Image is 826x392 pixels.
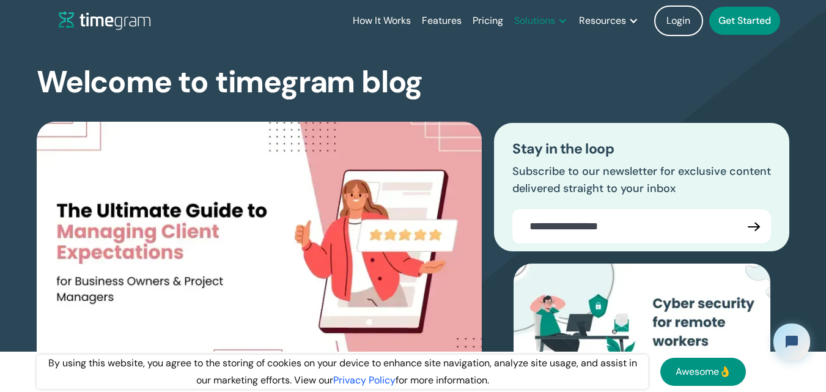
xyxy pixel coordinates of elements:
[709,7,780,35] a: Get Started
[737,209,771,243] input: Submit
[579,12,626,29] div: Resources
[37,355,648,389] div: By using this website, you agree to the storing of cookies on your device to enhance site navigat...
[512,163,771,198] p: Subscribe to our newsletter for exclusive content delivered straight to your inbox
[654,6,703,36] a: Login
[660,358,746,386] a: Awesome👌
[512,141,771,157] h3: Stay in the loop
[333,374,396,386] a: Privacy Policy
[514,12,555,29] div: Solutions
[512,209,771,243] form: Blogs Email Form
[37,122,482,382] img: The Ultimate Guide to Managing Client Expectations for Business Owners & Project Managers
[37,66,422,98] h1: Welcome to timegram blog
[763,313,820,371] iframe: Tidio Chat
